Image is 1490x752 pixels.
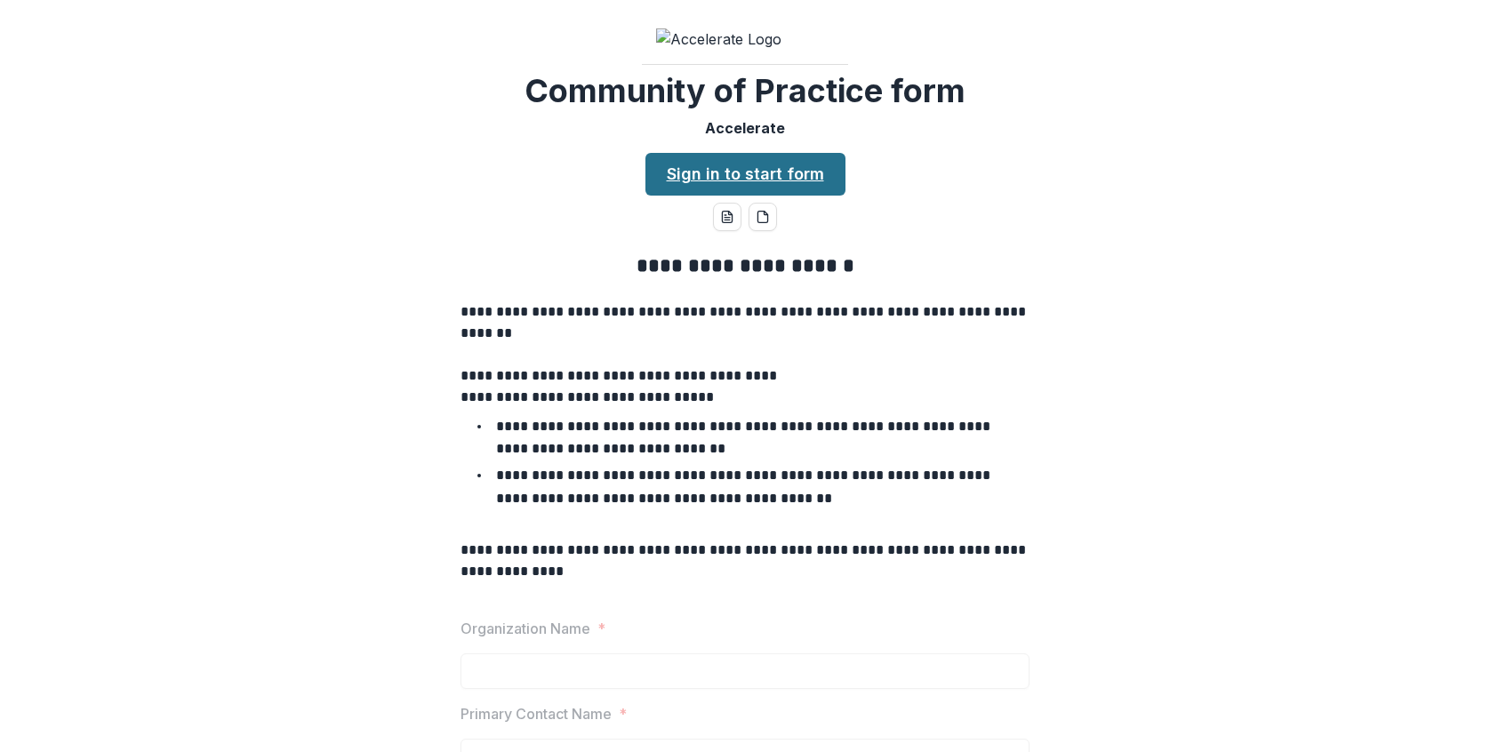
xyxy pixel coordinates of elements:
p: Accelerate [705,117,785,139]
button: pdf-download [749,203,777,231]
img: Accelerate Logo [656,28,834,50]
a: Sign in to start form [645,153,845,196]
h2: Community of Practice form [525,72,965,110]
p: Organization Name [461,618,590,639]
p: Primary Contact Name [461,703,612,724]
button: word-download [713,203,741,231]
